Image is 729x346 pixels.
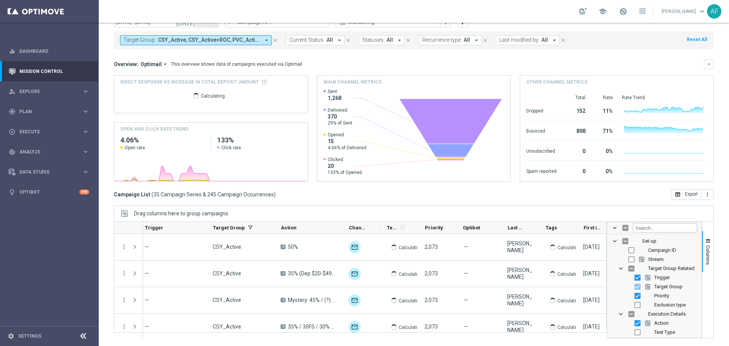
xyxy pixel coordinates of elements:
div: Trigger Column [607,273,702,282]
span: CSY_Active, CSY_Active+ROC, PVC_Active, PVC_Active+ROC, PVC_Active+ROC_fr, PVC_Active_fr, PVC_Act... [158,37,260,43]
h4: OPEN AND CLICK RATE TREND [120,126,188,133]
button: open_in_browser Export [671,189,701,200]
span: — [464,270,468,277]
p: Calculating... [399,270,426,277]
div: Press SPACE to select this row. [49,261,691,287]
span: Last modified by: [499,37,540,43]
h3: Campaign List [114,191,276,198]
span: A [281,298,286,302]
div: AF [707,4,721,19]
div: 898 [566,124,585,136]
span: Last Modified By [508,225,526,231]
div: Stream Column [607,255,702,264]
div: Unsubscribed [526,144,557,156]
span: 2,073 [424,244,438,250]
button: Recurrence type: All arrow_drop_down [419,35,482,45]
i: close [273,38,278,43]
div: Rate [595,95,613,101]
i: play_circle_outline [9,128,16,135]
i: close [406,38,411,43]
span: Action [281,225,297,231]
div: Action Column [607,319,702,328]
span: A [281,324,286,329]
div: Dashboard [9,41,89,61]
button: Statuses: All arrow_drop_down [359,35,405,45]
button: Current Status: All arrow_drop_down [286,35,345,45]
span: Execute [19,130,82,134]
button: Mission Control [8,68,90,74]
span: Priority [425,225,443,231]
span: Set-up [642,238,656,244]
i: keyboard_arrow_right [82,88,89,95]
span: All [327,37,333,43]
span: Stream [648,256,664,262]
button: Reset All [686,35,708,44]
span: Templates [387,225,398,231]
button: more_vert [121,323,128,330]
button: play_circle_outline Execute keyboard_arrow_right [8,129,90,135]
span: CSY_Active [213,270,241,277]
div: Execute [9,128,82,135]
span: 2,073 [424,324,438,330]
a: [PERSON_NAME]keyboard_arrow_down [661,6,707,17]
img: Optimail [349,268,361,280]
span: ( [151,191,153,198]
span: A [281,271,286,276]
h4: Other channel metrics [526,79,587,85]
span: Direct Response VS Increase In Total Deposit Amount [120,79,259,85]
span: Clicked [328,156,362,163]
span: 2,073 [424,270,438,276]
span: — [464,243,468,250]
button: lightbulb Optibot +10 [8,189,90,195]
i: arrow_drop_down [551,37,558,44]
span: Opened [328,132,366,138]
button: more_vert [121,297,128,303]
div: 0 [566,164,585,177]
i: arrow_drop_down [473,37,480,44]
span: Optibot [463,225,480,231]
div: Mission Control [9,61,89,81]
div: Plan [9,108,82,115]
div: Test Type Column [607,328,702,337]
div: Campaign ID Column [607,246,702,255]
h4: Main channel metrics [323,79,382,85]
a: Settings [18,334,41,338]
span: keyboard_arrow_down [698,7,706,16]
i: close [483,38,488,43]
button: close [482,36,489,44]
button: keyboard_arrow_down [704,59,714,69]
span: Tags [546,225,557,231]
span: 29% of Sent [328,120,352,126]
span: — [145,244,149,250]
div: Total [566,95,585,101]
i: keyboard_arrow_right [82,128,89,135]
i: more_vert [121,270,128,277]
span: Analyze [19,150,82,154]
i: arrow_drop_down [162,61,169,68]
i: close [346,38,351,43]
div: 0% [595,164,613,177]
i: [DATE] [176,19,196,25]
div: 04 Aug 2025, Monday [583,270,600,277]
div: Exclusion type Column [607,300,702,310]
p: Calculating... [399,297,426,304]
i: arrow_drop_down [263,37,270,44]
span: 370 [328,113,352,120]
button: Data Studio keyboard_arrow_right [8,169,90,175]
span: Exclusion type [654,302,686,308]
span: CSY_Active [213,297,241,303]
span: CSY_Active [213,323,241,330]
button: person_search Explore keyboard_arrow_right [8,88,90,95]
span: 15 [328,138,366,145]
a: Dashboard [19,41,89,61]
i: keyboard_arrow_right [82,168,89,175]
p: Calculating... [557,270,585,277]
i: arrow_drop_down [396,37,403,44]
span: 35 Campaign Series & 245 Campaign Occurrences [153,191,274,198]
div: 0 [566,144,585,156]
button: Target Group: CSY_Active, CSY_Active+ROC, PVC_Active, PVC_Active+ROC, PVC_Active+ROC_fr, PVC_Acti... [120,35,272,45]
span: 133% of Opened [328,169,362,175]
